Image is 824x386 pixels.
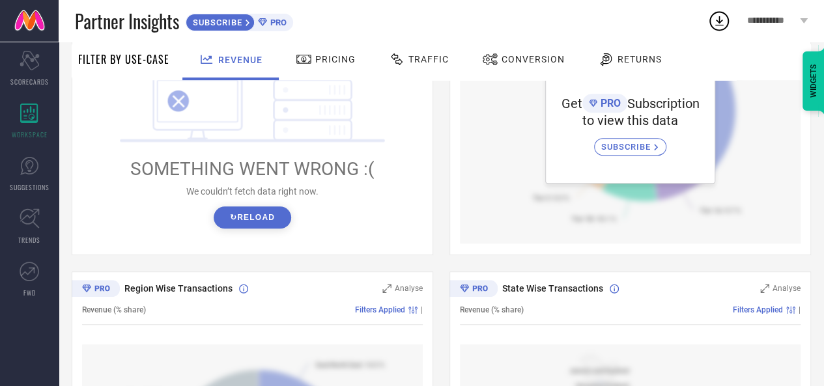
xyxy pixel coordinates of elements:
span: SUGGESTIONS [10,182,50,192]
span: PRO [597,97,621,109]
div: Premium [449,280,498,299]
button: ↻Reload [214,206,291,228]
span: Filter By Use-Case [78,51,169,67]
span: Traffic [408,54,449,64]
div: Premium [72,280,120,299]
span: We couldn’t fetch data right now. [186,186,319,197]
span: TRENDS [18,235,40,245]
span: Filters Applied [355,305,405,314]
span: WORKSPACE [12,130,48,139]
span: | [421,305,423,314]
span: Returns [618,54,662,64]
span: Analyse [773,284,801,293]
span: Revenue (% share) [82,305,146,314]
svg: Zoom [382,284,391,293]
span: SOMETHING WENT WRONG :( [130,158,375,180]
span: Conversion [502,54,565,64]
a: SUBSCRIBE [594,128,666,156]
div: Open download list [707,9,731,33]
span: PRO [267,18,287,27]
span: SUBSCRIBE [601,142,654,152]
span: State Wise Transactions [502,283,603,294]
span: Revenue [218,55,263,65]
span: Pricing [315,54,356,64]
span: Subscription [627,96,700,111]
span: Get [561,96,582,111]
span: | [799,305,801,314]
span: FWD [23,288,36,297]
span: Filters Applied [733,305,783,314]
span: Region Wise Transactions [124,283,233,294]
span: Revenue (% share) [460,305,524,314]
span: SUBSCRIBE [186,18,246,27]
span: to view this data [582,113,678,128]
span: SCORECARDS [10,77,49,87]
span: Analyse [395,284,423,293]
a: SUBSCRIBEPRO [186,10,293,31]
span: Partner Insights [75,8,179,34]
svg: Zoom [760,284,769,293]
